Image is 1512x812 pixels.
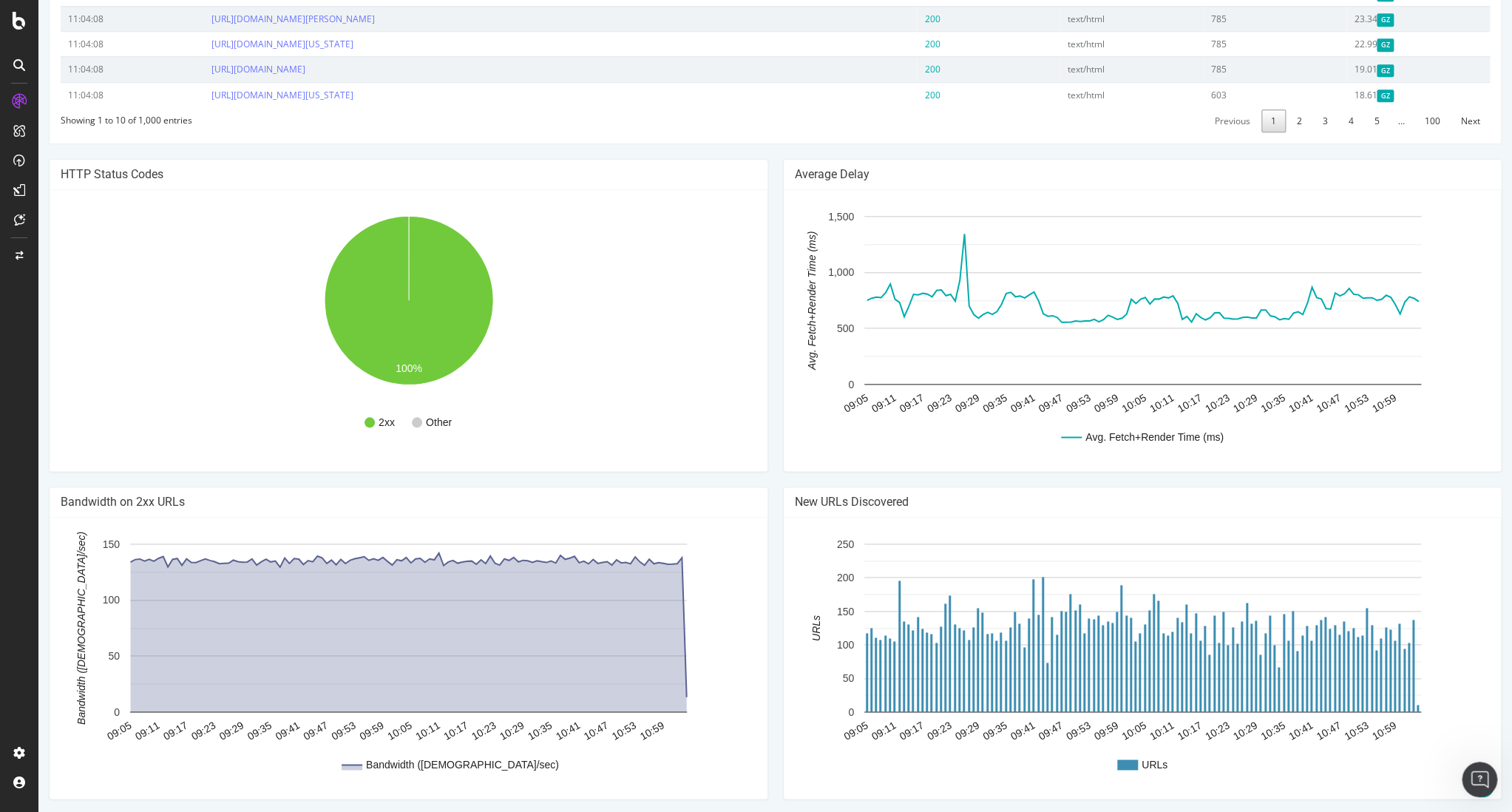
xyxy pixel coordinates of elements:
[1164,391,1193,414] text: 10:23
[756,529,1452,788] svg: A chart.
[22,6,166,31] td: 11:04:08
[886,89,901,101] span: 200
[1022,6,1165,31] td: text/html
[1103,759,1129,771] text: URLs
[1192,719,1221,742] text: 10:29
[1303,391,1332,414] text: 10:53
[37,531,49,724] text: Bandwidth ([DEMOGRAPHIC_DATA]/sec)
[263,719,292,742] text: 09:47
[207,719,236,742] text: 09:35
[1275,391,1304,414] text: 10:47
[179,719,208,742] text: 09:29
[1331,391,1360,414] text: 10:59
[798,572,816,583] text: 200
[487,719,516,742] text: 10:35
[756,201,1452,460] svg: A chart.
[1338,38,1355,51] span: Gzipped Content
[515,719,544,742] text: 10:41
[1025,391,1054,414] text: 09:53
[1462,762,1497,797] iframe: Intercom live chat
[1053,719,1082,742] text: 09:59
[1164,719,1193,742] text: 10:23
[804,672,816,684] text: 50
[969,391,998,414] text: 09:41
[1220,719,1249,742] text: 10:35
[810,706,816,717] text: 0
[1308,31,1451,56] td: 22.99
[997,391,1026,414] text: 09:47
[357,362,384,373] text: 100%
[22,529,718,788] div: A chart.
[914,719,943,742] text: 09:29
[1081,391,1110,414] text: 10:05
[1108,391,1137,414] text: 10:11
[1303,719,1332,742] text: 10:53
[600,719,628,742] text: 10:59
[886,38,901,50] span: 200
[789,210,815,222] text: 1,500
[22,201,718,460] svg: A chart.
[1108,719,1137,742] text: 10:11
[1223,109,1247,132] a: 1
[1165,31,1309,56] td: 785
[291,719,319,742] text: 09:53
[1165,82,1309,107] td: 603
[810,378,816,390] text: 0
[830,719,859,742] text: 09:11
[1136,391,1165,414] text: 10:17
[886,719,915,742] text: 09:23
[375,719,404,742] text: 10:11
[173,38,315,50] a: [URL][DOMAIN_NAME][US_STATE]
[1247,719,1276,742] text: 10:41
[886,63,901,75] span: 200
[1165,56,1309,81] td: 785
[1192,391,1221,414] text: 10:29
[543,719,572,742] text: 10:47
[798,605,816,617] text: 150
[1081,719,1110,742] text: 10:05
[572,719,600,742] text: 10:53
[1220,391,1249,414] text: 10:35
[798,322,816,334] text: 500
[798,538,816,549] text: 250
[756,167,1452,182] h4: Average Delay
[1275,719,1304,742] text: 10:47
[173,13,336,25] a: [URL][DOMAIN_NAME][PERSON_NAME]
[1301,109,1325,132] a: 4
[1308,56,1451,81] td: 19.01
[942,719,971,742] text: 09:35
[1247,391,1276,414] text: 10:41
[1351,115,1375,127] span: …
[1331,719,1360,742] text: 10:59
[803,391,832,414] text: 09:05
[67,719,95,742] text: 09:05
[798,638,816,650] text: 100
[1377,109,1411,132] a: 100
[22,56,166,81] td: 11:04:08
[403,719,432,742] text: 10:17
[22,31,166,56] td: 11:04:08
[1338,64,1355,77] span: Gzipped Content
[914,391,943,414] text: 09:29
[969,719,998,742] text: 09:41
[1047,431,1185,443] text: Avg. Fetch+Render Time (ms)
[1022,56,1165,81] td: text/html
[22,107,154,126] div: Showing 1 to 10 of 1,000 entries
[767,231,779,371] text: Avg. Fetch+Render Time (ms)
[64,594,82,606] text: 100
[858,719,887,742] text: 09:17
[1053,391,1082,414] text: 09:59
[789,266,815,278] text: 1,000
[1022,31,1165,56] td: text/html
[756,495,1452,510] h4: New URLs Discovered
[95,719,123,742] text: 09:11
[1165,6,1309,31] td: 785
[886,13,901,25] span: 200
[340,416,356,428] text: 2xx
[1308,6,1451,31] td: 23.34
[431,719,460,742] text: 10:23
[1338,13,1355,26] span: Gzipped Content
[328,759,521,771] text: Bandwidth ([DEMOGRAPHIC_DATA]/sec)
[235,719,264,742] text: 09:41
